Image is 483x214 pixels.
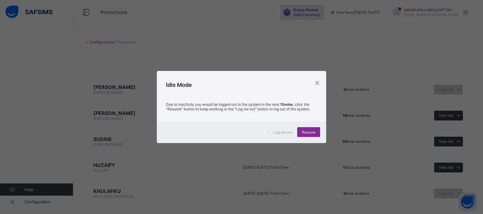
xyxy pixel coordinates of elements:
[273,130,292,135] span: Log me out
[166,82,317,88] h2: Idle Mode
[314,77,320,87] div: ×
[166,102,317,111] p: Due to inactivity you would be logged out to the system in the next , click the "Resume" button t...
[302,130,315,135] span: Resume
[280,102,293,107] strong: 15mins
